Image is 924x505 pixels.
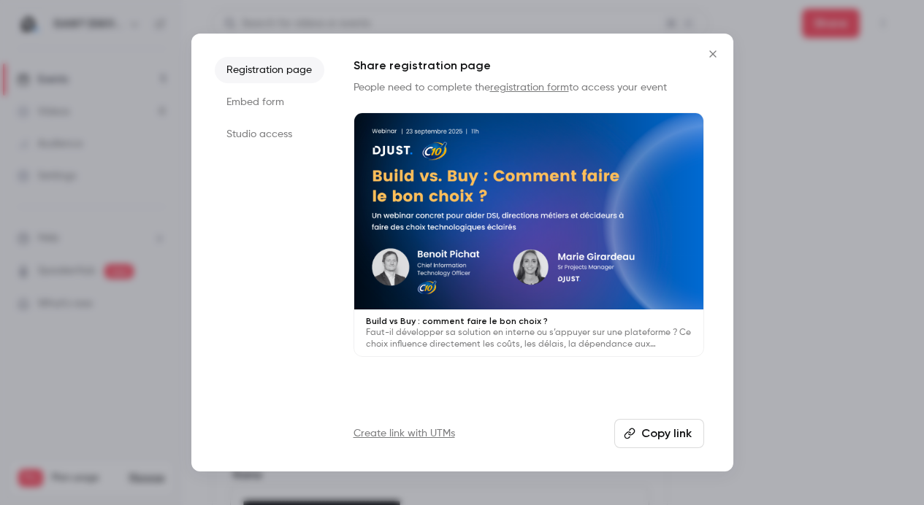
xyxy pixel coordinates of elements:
[614,419,704,448] button: Copy link
[354,80,704,95] p: People need to complete the to access your event
[215,57,324,83] li: Registration page
[366,315,692,327] p: Build vs Buy : comment faire le bon choix ?
[698,39,728,69] button: Close
[354,112,704,357] a: Build vs Buy : comment faire le bon choix ?Faut-il développer sa solution en interne ou s’appuyer...
[490,82,569,93] a: registration form
[215,121,324,147] li: Studio access
[354,57,704,74] h1: Share registration page
[215,89,324,115] li: Embed form
[354,426,455,441] a: Create link with UTMs
[366,327,692,350] p: Faut-il développer sa solution en interne ou s’appuyer sur une plateforme ? Ce choix influence di...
